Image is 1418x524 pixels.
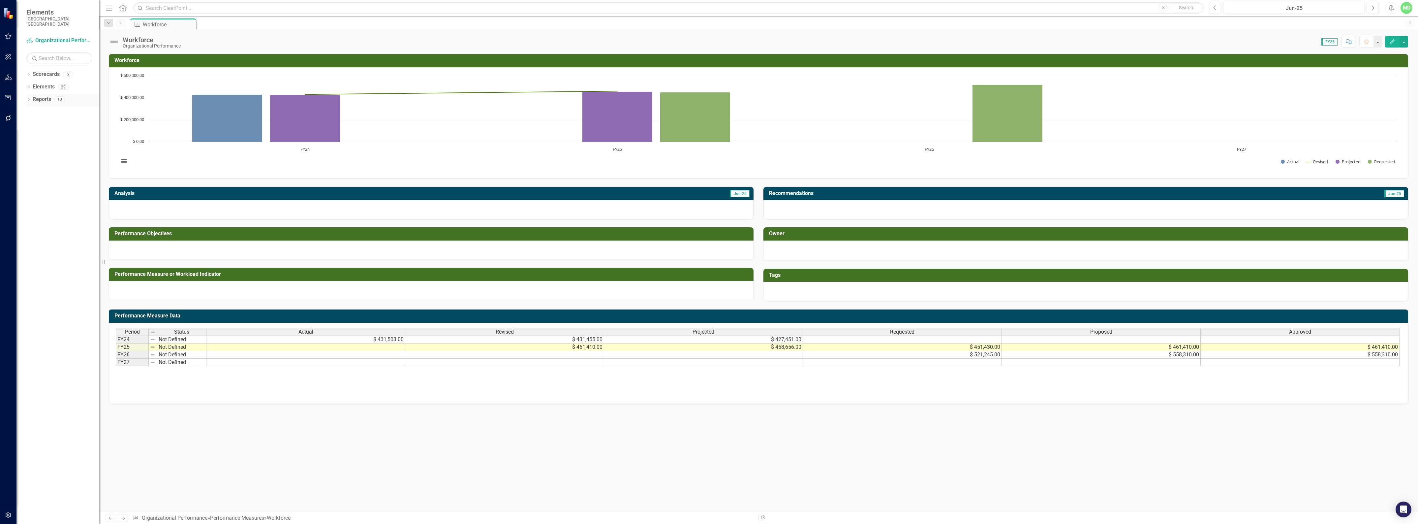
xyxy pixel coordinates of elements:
h3: Owner [769,231,1405,237]
span: Proposed [1090,329,1112,335]
a: Scorecards [33,71,60,78]
div: Open Intercom Messenger [1396,502,1411,517]
h3: Tags [769,272,1405,278]
span: Elements [26,8,92,16]
svg: Interactive chart [116,73,1401,172]
td: $ 458,656.00 [604,344,803,351]
span: Actual [298,329,313,335]
text: Projected [1342,159,1361,165]
div: 3 [63,72,74,77]
span: Approved [1289,329,1311,335]
td: FY24 [116,336,149,344]
img: Not Defined [109,37,119,47]
div: Jun-25 [1225,4,1363,12]
button: Show Requested [1368,159,1395,165]
button: Show Actual [1281,159,1299,165]
text: FY26 [925,146,934,152]
td: Not Defined [157,359,206,366]
span: Jun-25 [1384,190,1404,197]
small: [GEOGRAPHIC_DATA], [GEOGRAPHIC_DATA] [26,16,92,27]
h3: Workforce [114,57,1405,63]
text: $ 200,000.00 [120,116,144,122]
a: Elements [33,83,55,91]
input: Search ClearPoint... [134,2,1204,14]
span: Search [1179,5,1193,10]
td: $ 558,310.00 [1002,351,1201,359]
text: $ 600,000.00 [120,72,144,78]
path: FY24, 431,503. Actual. [192,94,262,142]
button: Show Projected [1336,159,1361,165]
td: $ 521,245.00 [803,351,1002,359]
text: FY24 [300,146,310,152]
button: MD [1401,2,1412,14]
path: FY26, 521,245. Requested. [972,84,1043,142]
div: Chart. Highcharts interactive chart. [116,73,1401,172]
td: Not Defined [157,351,206,359]
span: Period [125,329,140,335]
button: Show Revised [1307,159,1328,165]
td: $ 431,503.00 [206,336,405,344]
h3: Analysis [114,190,430,196]
button: View chart menu, Chart [119,156,129,166]
span: Projected [693,329,714,335]
a: Performance Measures [210,515,264,521]
td: $ 431,455.00 [405,336,604,344]
img: 8DAGhfEEPCf229AAAAAElFTkSuQmCC [150,360,155,365]
td: Not Defined [157,336,206,344]
input: Search Below... [26,52,92,64]
img: ClearPoint Strategy [3,8,15,19]
td: $ 558,310.00 [1201,351,1400,359]
a: Organizational Performance [26,37,92,45]
text: FY27 [1237,146,1246,152]
td: FY27 [116,359,149,366]
div: 29 [58,84,69,90]
h3: Recommendations [769,190,1205,196]
img: 8DAGhfEEPCf229AAAAAElFTkSuQmCC [150,337,155,342]
td: $ 451,430.00 [803,344,1002,351]
text: $ 400,000.00 [120,94,144,100]
td: Not Defined [157,344,206,351]
span: Revised [496,329,514,335]
div: Workforce [123,36,181,44]
td: FY25 [116,344,149,351]
h3: Performance Objectives [114,231,750,237]
g: Projected, series 3 of 4. Bar series with 4 bars. [270,76,1242,142]
button: Jun-25 [1223,2,1365,14]
a: Reports [33,96,51,103]
span: FY25 [1321,38,1338,46]
img: 8DAGhfEEPCf229AAAAAElFTkSuQmCC [150,344,155,350]
h3: Performance Measure or Workload Indicator [114,271,750,277]
div: Workforce [143,20,195,29]
img: 8DAGhfEEPCf229AAAAAElFTkSuQmCC [150,352,155,357]
g: Actual, series 1 of 4. Bar series with 4 bars. [192,76,1242,142]
div: Organizational Performance [123,44,181,49]
text: FY25 [613,146,622,152]
span: Jun-25 [730,190,750,197]
span: Status [174,329,189,335]
div: » » [132,514,754,522]
path: FY24, 427,451. Projected. [270,95,340,142]
td: $ 427,451.00 [604,336,803,344]
div: 10 [54,97,65,102]
path: FY25, 458,656. Projected. [582,91,653,142]
a: Organizational Performance [142,515,207,521]
div: Workforce [267,515,291,521]
img: 8DAGhfEEPCf229AAAAAElFTkSuQmCC [150,330,156,335]
path: FY25, 451,430. Requested. [660,92,730,142]
td: $ 461,410.00 [1002,344,1201,351]
td: FY26 [116,351,149,359]
button: Search [1169,3,1202,13]
text: $ 0.00 [133,138,144,144]
h3: Performance Measure Data [114,313,1405,319]
span: Requested [890,329,914,335]
td: $ 461,410.00 [405,344,604,351]
td: $ 461,410.00 [1201,344,1400,351]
